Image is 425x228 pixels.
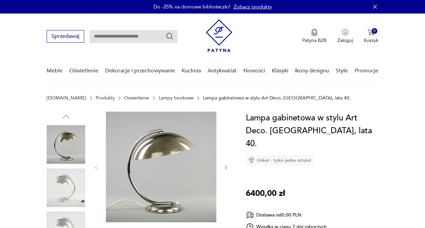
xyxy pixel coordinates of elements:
button: 0Koszyk [364,29,378,44]
a: Kuchnia [182,58,201,84]
button: Szukaj [166,32,174,40]
div: Unikat - tylko jedna sztuka! [246,155,314,165]
a: Antykwariat [208,58,237,84]
a: Dekoracje i przechowywanie [105,58,175,84]
img: Ikona medalu [311,29,318,36]
a: Oświetlenie [124,95,149,101]
a: Zobacz produkty [234,3,272,10]
a: Sprzedawaj [47,35,84,39]
button: Sprzedawaj [47,30,84,43]
button: Zaloguj [337,29,353,44]
a: Style [336,58,348,84]
img: Zdjęcie produktu Lampa gabinetowa w stylu Art Deco. Warszawa, lata 40. [106,112,216,222]
p: Lampa gabinetowa w stylu Art Deco. [GEOGRAPHIC_DATA], lata 40. [203,95,351,101]
a: Ikony designu [295,58,329,84]
div: Dostawa od 0,00 PLN [246,211,327,219]
a: Produkty [96,95,115,101]
a: Promocje [355,58,378,84]
a: Meble [47,58,63,84]
a: Oświetlenie [69,58,98,84]
img: Ikona dostawy [246,211,254,219]
img: Ikona diamentu [249,157,255,163]
p: Do -25% na domowe biblioteczki! [154,3,230,10]
a: Ikona medaluPatyna B2B [302,29,327,44]
a: [DOMAIN_NAME] [47,95,86,101]
h1: Lampa gabinetowa w stylu Art Deco. [GEOGRAPHIC_DATA], lata 40. [246,112,378,150]
p: 6400,00 zł [246,187,285,200]
img: Ikonka użytkownika [342,29,349,36]
img: Ikona koszyka [368,29,374,36]
button: Patyna B2B [302,29,327,44]
p: Patyna B2B [302,37,327,44]
p: Zaloguj [337,37,353,44]
img: Patyna - sklep z meblami i dekoracjami vintage [206,19,232,52]
p: Koszyk [364,37,378,44]
a: Nowości [243,58,265,84]
img: Zdjęcie produktu Lampa gabinetowa w stylu Art Deco. Warszawa, lata 40. [47,168,85,207]
a: Klasyki [272,58,288,84]
div: 0 [372,28,377,34]
img: Zdjęcie produktu Lampa gabinetowa w stylu Art Deco. Warszawa, lata 40. [47,125,85,164]
a: Lampy biurkowe [159,95,194,101]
